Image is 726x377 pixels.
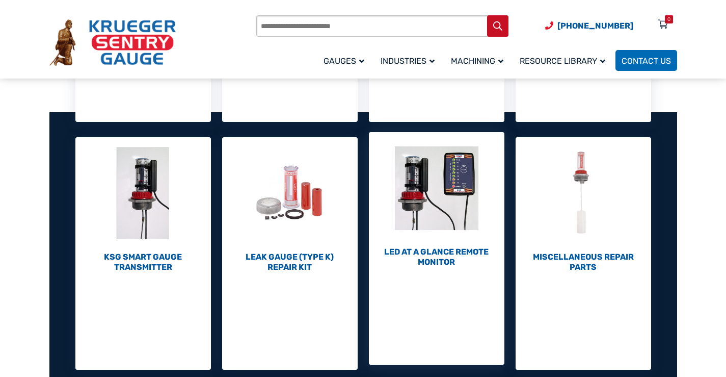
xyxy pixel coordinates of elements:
a: Machining [445,48,514,72]
a: Phone Number (920) 434-8860 [545,19,633,32]
div: 0 [667,15,670,23]
h2: Leak Gauge (Type K) Repair Kit [222,252,358,272]
span: Machining [451,56,503,66]
a: Visit product category Leak Gauge (Type K) Repair Kit [222,137,358,272]
img: Krueger Sentry Gauge [49,19,176,66]
a: Contact Us [615,50,677,71]
a: Gauges [317,48,374,72]
span: Industries [381,56,435,66]
a: Visit product category LED At A Glance Remote Monitor [369,132,504,267]
h2: KSG Smart Gauge Transmitter [75,252,211,272]
h2: LED At A Glance Remote Monitor [369,247,504,267]
span: Gauges [324,56,364,66]
a: Visit product category KSG Smart Gauge Transmitter [75,137,211,272]
img: KSG Smart Gauge Transmitter [75,137,211,249]
a: Industries [374,48,445,72]
img: LED At A Glance Remote Monitor [369,132,504,244]
a: Resource Library [514,48,615,72]
img: Miscellaneous Repair Parts [516,137,651,249]
img: Leak Gauge (Type K) Repair Kit [222,137,358,249]
a: Visit product category Miscellaneous Repair Parts [516,137,651,272]
span: Contact Us [622,56,671,66]
h2: Miscellaneous Repair Parts [516,252,651,272]
span: [PHONE_NUMBER] [557,21,633,31]
span: Resource Library [520,56,605,66]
